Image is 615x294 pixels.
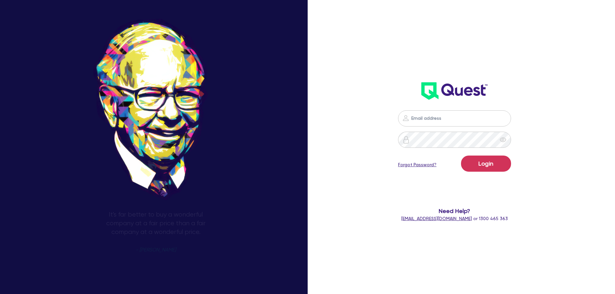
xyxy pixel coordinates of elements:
input: Email address [398,110,511,127]
span: - [PERSON_NAME] [136,248,176,252]
img: icon-password [402,136,410,144]
button: Login [461,156,511,172]
img: wH2k97JdezQIQAAAABJRU5ErkJggg== [421,82,487,100]
a: [EMAIL_ADDRESS][DOMAIN_NAME] [401,216,472,221]
img: icon-password [402,114,410,122]
span: eye [500,137,506,143]
span: Need Help? [372,207,537,215]
a: Forgot Password? [398,161,436,168]
span: or 1300 465 363 [401,216,508,221]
